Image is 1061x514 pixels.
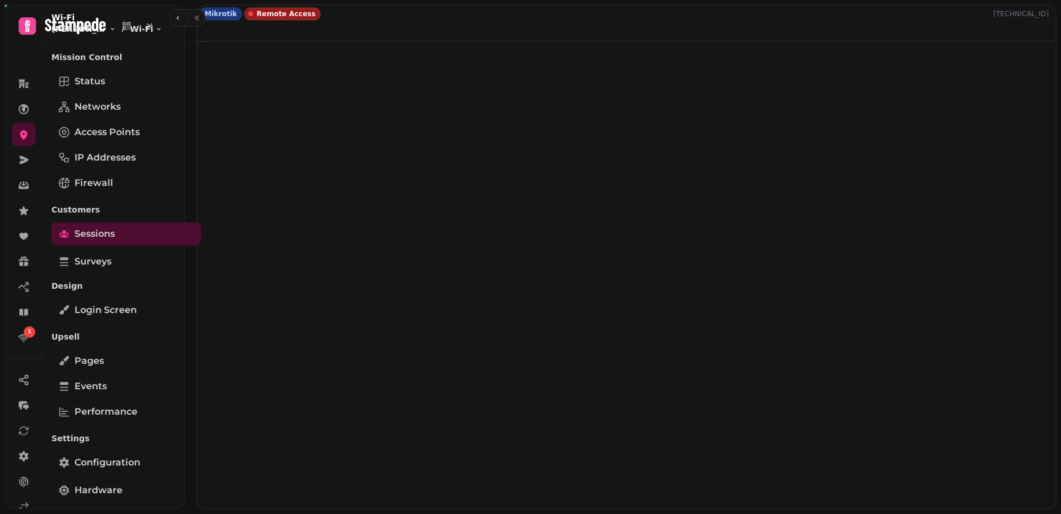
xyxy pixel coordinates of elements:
h2: Wi-Fi [51,12,162,23]
span: Pages [75,354,104,368]
a: Performance [51,400,201,423]
button: Wi-Fi [130,23,162,35]
a: Access Points [51,121,201,144]
span: Access Points [75,125,140,139]
span: Status [75,75,105,88]
nav: breadcrumb [51,23,162,35]
span: [PERSON_NAME][GEOGRAPHIC_DATA] & Glamping [51,23,107,35]
p: Design [51,275,201,296]
span: Performance [75,405,137,419]
span: 1 [28,328,31,336]
a: Hardware [51,479,201,502]
a: Networks [51,95,201,118]
button: [PERSON_NAME][GEOGRAPHIC_DATA] & Glamping [51,23,116,35]
p: Settings [51,428,201,449]
span: Remote Access [256,9,315,18]
span: Networks [75,100,121,114]
a: Events [51,375,201,398]
span: IP Addresses [75,151,136,165]
span: Surveys [75,255,111,269]
span: Configuration [75,456,140,470]
a: 1 [12,326,35,349]
a: Sessions [51,222,201,245]
span: Sessions [75,227,115,241]
a: Pages [51,349,201,373]
span: Hardware [75,483,122,497]
p: Mission Control [51,47,201,68]
a: Firewall [51,172,201,195]
p: [TECHNICAL_ID] [993,9,1053,18]
span: Events [75,379,107,393]
p: Customers [51,199,201,220]
span: Firewall [75,176,113,190]
p: Upsell [51,326,201,347]
a: IP Addresses [51,146,201,169]
a: Surveys [51,250,201,273]
a: Configuration [51,451,201,474]
span: Login screen [75,303,137,317]
a: Login screen [51,299,201,322]
div: Mikrotik [199,8,242,20]
a: Status [51,70,201,93]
